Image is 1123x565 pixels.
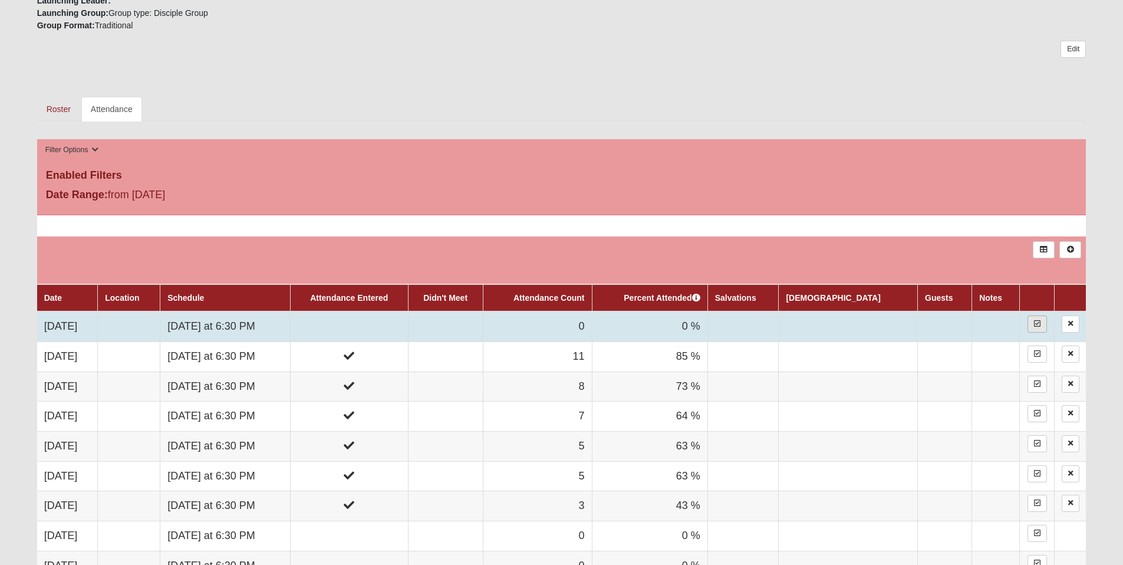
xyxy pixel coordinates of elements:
td: [DATE] [37,521,98,551]
td: 64 % [592,402,707,432]
td: [DATE] at 6:30 PM [160,461,291,491]
a: Delete [1062,346,1079,363]
td: 5 [483,461,592,491]
td: 63 % [592,461,707,491]
a: Alt+N [1059,241,1081,258]
td: 85 % [592,341,707,372]
td: 73 % [592,372,707,402]
a: Delete [1062,435,1079,452]
th: Salvations [707,284,779,311]
td: 0 [483,311,592,341]
a: Delete [1062,465,1079,482]
a: Delete [1062,376,1079,393]
td: [DATE] at 6:30 PM [160,491,291,521]
a: Location [105,293,139,303]
td: 11 [483,341,592,372]
td: 63 % [592,431,707,461]
td: 5 [483,431,592,461]
a: Notes [979,293,1002,303]
a: Didn't Meet [423,293,467,303]
td: [DATE] [37,341,98,372]
td: [DATE] at 6:30 PM [160,431,291,461]
td: [DATE] at 6:30 PM [160,311,291,341]
a: Enter Attendance [1028,465,1047,482]
a: Delete [1062,495,1079,512]
button: Filter Options [42,144,103,156]
td: [DATE] at 6:30 PM [160,521,291,551]
a: Enter Attendance [1028,405,1047,422]
a: Attendance Count [513,293,585,303]
a: Delete [1062,405,1079,422]
td: [DATE] [37,461,98,491]
a: Edit [1061,41,1086,58]
a: Percent Attended [624,293,700,303]
td: [DATE] [37,431,98,461]
strong: Group Format: [37,21,95,30]
a: Attendance Entered [310,293,388,303]
td: 0 % [592,521,707,551]
a: Enter Attendance [1028,495,1047,512]
a: Enter Attendance [1028,525,1047,542]
div: from [DATE] [37,187,387,206]
td: 3 [483,491,592,521]
a: Attendance [81,97,142,121]
a: Schedule [167,293,204,303]
a: Enter Attendance [1028,316,1047,333]
a: Export to Excel [1033,241,1055,258]
td: [DATE] [37,372,98,402]
td: [DATE] [37,402,98,432]
td: 7 [483,402,592,432]
td: [DATE] [37,311,98,341]
td: 0 [483,521,592,551]
a: Enter Attendance [1028,435,1047,452]
td: [DATE] at 6:30 PM [160,402,291,432]
label: Date Range: [46,187,108,203]
td: 43 % [592,491,707,521]
a: Roster [37,97,80,121]
a: Delete [1062,316,1079,333]
td: 0 % [592,311,707,341]
a: Enter Attendance [1028,376,1047,393]
td: [DATE] [37,491,98,521]
a: Enter Attendance [1028,346,1047,363]
th: [DEMOGRAPHIC_DATA] [779,284,918,311]
td: [DATE] at 6:30 PM [160,372,291,402]
th: Guests [918,284,972,311]
strong: Launching Group: [37,8,108,18]
td: [DATE] at 6:30 PM [160,341,291,372]
a: Date [44,293,62,303]
td: 8 [483,372,592,402]
h4: Enabled Filters [46,169,1078,182]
